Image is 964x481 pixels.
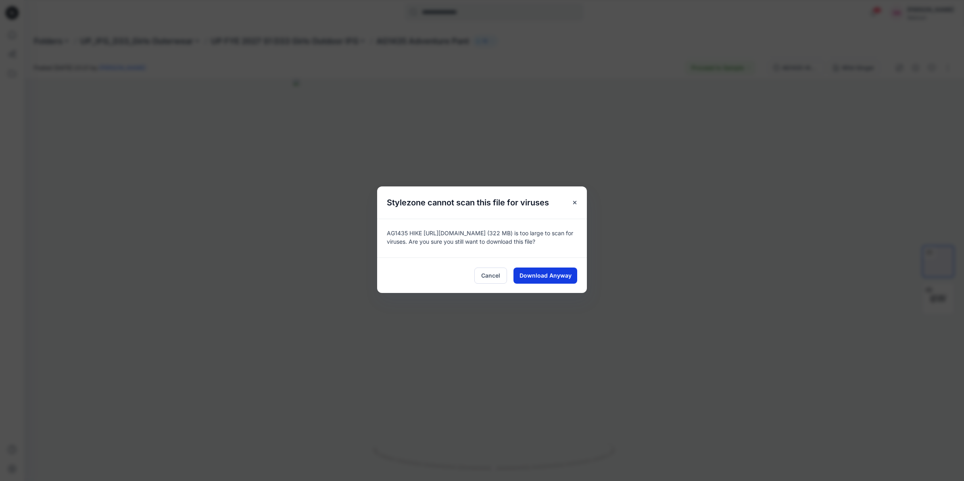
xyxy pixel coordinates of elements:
[481,271,500,280] span: Cancel
[568,195,582,210] button: Close
[474,268,507,284] button: Cancel
[377,219,587,257] div: AG1435 HIKE [URL][DOMAIN_NAME] (322 MB) is too large to scan for viruses. Are you sure you still ...
[513,268,577,284] button: Download Anyway
[520,271,572,280] span: Download Anyway
[377,186,559,219] h5: Stylezone cannot scan this file for viruses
